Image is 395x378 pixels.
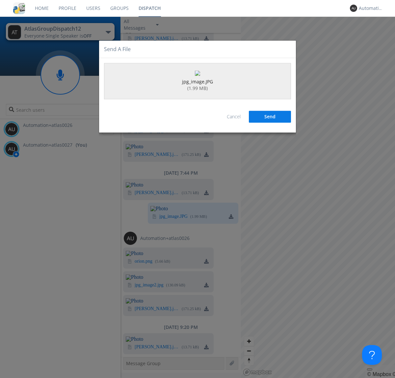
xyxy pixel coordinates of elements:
div: ( 1.99 MB ) [187,85,208,92]
div: jpg_image.JPG [182,79,213,85]
a: Cancel [227,114,241,120]
h4: Send a file [104,45,131,53]
img: cddb5a64eb264b2086981ab96f4c1ba7 [13,2,25,14]
img: 64c9687b-434b-4745-932f-02a271aabe6e [195,71,200,76]
div: Automation+atlas0027 [359,5,383,12]
button: Send [249,111,291,123]
img: 373638.png [350,5,357,12]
